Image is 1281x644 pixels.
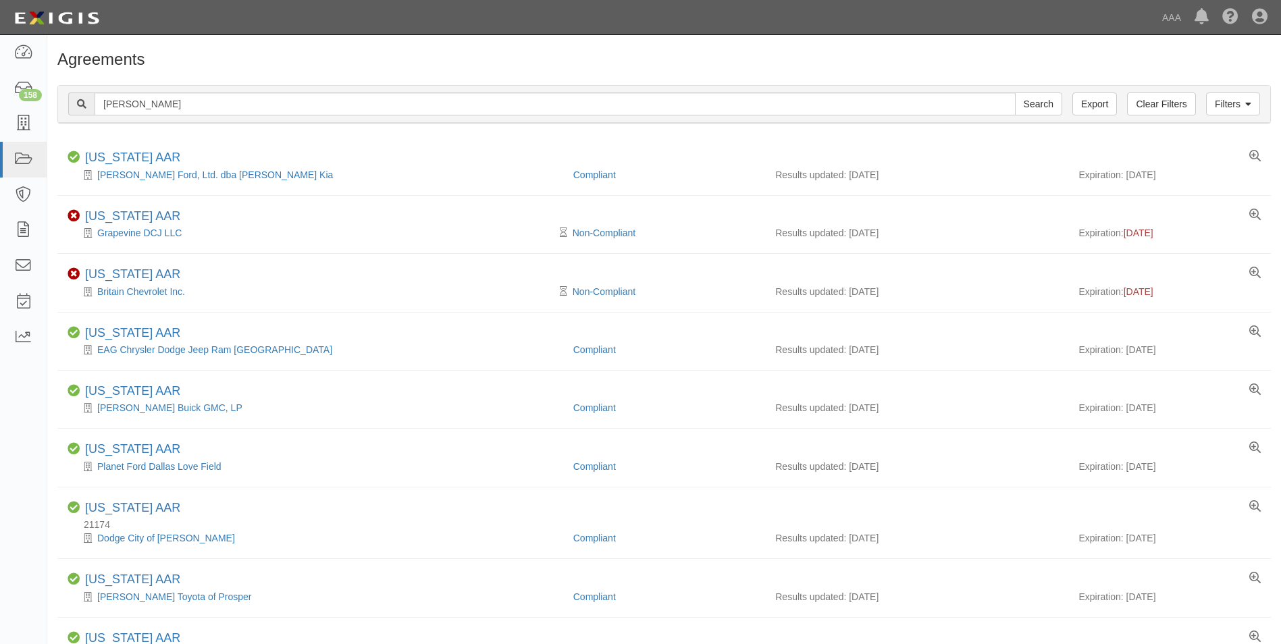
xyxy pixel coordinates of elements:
span: [DATE] [1124,286,1153,297]
div: Results updated: [DATE] [775,590,1058,603]
a: AAA [1155,4,1188,31]
i: Compliant [68,151,80,163]
div: Texas AAR [85,267,180,282]
i: Compliant [68,573,80,585]
a: Compliant [573,591,616,602]
div: Expiration: [DATE] [1078,590,1260,603]
a: View results summary [1249,501,1261,513]
div: Grapevine DCJ LLC [68,226,563,240]
div: Britain Chevrolet Inc. [68,285,563,298]
a: [PERSON_NAME] Toyota of Prosper [97,591,252,602]
a: Compliant [573,169,616,180]
div: Planet Ford Dallas Love Field [68,460,563,473]
a: [US_STATE] AAR [85,209,180,223]
a: [US_STATE] AAR [85,501,180,514]
div: Texas AAR [85,442,180,457]
a: View results summary [1249,442,1261,454]
h1: Agreements [57,51,1271,68]
a: Non-Compliant [573,286,635,297]
i: Help Center - Complianz [1222,9,1238,26]
a: [US_STATE] AAR [85,151,180,164]
a: Britain Chevrolet Inc. [97,286,185,297]
div: 21174 [68,518,1271,531]
div: Dodge City of McKinney [68,531,563,545]
a: View results summary [1249,326,1261,338]
div: Results updated: [DATE] [775,343,1058,356]
i: Compliant [68,502,80,514]
img: logo-5460c22ac91f19d4615b14bd174203de0afe785f0fc80cf4dbbc73dc1793850b.png [10,6,103,30]
div: Expiration: [1078,285,1260,298]
a: [US_STATE] AAR [85,442,180,456]
div: Results updated: [DATE] [775,285,1058,298]
a: View results summary [1249,267,1261,279]
a: Compliant [573,402,616,413]
div: Expiration: [DATE] [1078,460,1260,473]
i: Compliant [68,385,80,397]
span: [DATE] [1124,227,1153,238]
a: Compliant [573,344,616,355]
i: Pending Review [560,228,567,238]
a: Non-Compliant [573,227,635,238]
div: Texas AAR [85,572,180,587]
a: [PERSON_NAME] Buick GMC, LP [97,402,242,413]
i: Compliant [68,327,80,339]
a: Dodge City of [PERSON_NAME] [97,533,235,543]
div: Expiration: [DATE] [1078,343,1260,356]
div: Texas AAR [85,384,180,399]
div: Texas AAR [85,151,180,165]
a: View results summary [1249,572,1261,585]
div: Longo Toyota of Prosper [68,590,563,603]
a: Grapevine DCJ LLC [97,227,182,238]
a: Filters [1206,92,1260,115]
i: Non-Compliant [68,210,80,222]
div: Results updated: [DATE] [775,226,1058,240]
a: Compliant [573,461,616,472]
div: 158 [19,89,42,101]
i: Compliant [68,632,80,644]
a: [US_STATE] AAR [85,572,180,586]
a: Compliant [573,533,616,543]
a: Planet Ford Dallas Love Field [97,461,221,472]
input: Search [1015,92,1062,115]
div: Expiration: [DATE] [1078,401,1260,414]
div: Expiration: [DATE] [1078,168,1260,182]
a: EAG Chrysler Dodge Jeep Ram [GEOGRAPHIC_DATA] [97,344,332,355]
div: Results updated: [DATE] [775,168,1058,182]
a: [US_STATE] AAR [85,267,180,281]
div: Results updated: [DATE] [775,401,1058,414]
div: Texas AAR [85,209,180,224]
div: Ewing Buick GMC, LP [68,401,563,414]
a: [US_STATE] AAR [85,384,180,398]
a: View results summary [1249,631,1261,643]
div: Expiration: [1078,226,1260,240]
a: Export [1072,92,1117,115]
div: Texas AAR [85,501,180,516]
div: EAG Chrysler Dodge Jeep Ram Palestine [68,343,563,356]
div: Results updated: [DATE] [775,531,1058,545]
i: Non-Compliant [68,268,80,280]
div: Expiration: [DATE] [1078,531,1260,545]
input: Search [95,92,1016,115]
a: [PERSON_NAME] Ford, Ltd. dba [PERSON_NAME] Kia [97,169,333,180]
i: Pending Review [560,287,567,296]
div: Texas AAR [85,326,180,341]
a: Clear Filters [1127,92,1195,115]
i: Compliant [68,443,80,455]
a: View results summary [1249,384,1261,396]
a: View results summary [1249,209,1261,221]
a: View results summary [1249,151,1261,163]
div: Results updated: [DATE] [775,460,1058,473]
div: Bob Utter Ford, Ltd. dba Bob Utter Kia [68,168,563,182]
a: [US_STATE] AAR [85,326,180,340]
